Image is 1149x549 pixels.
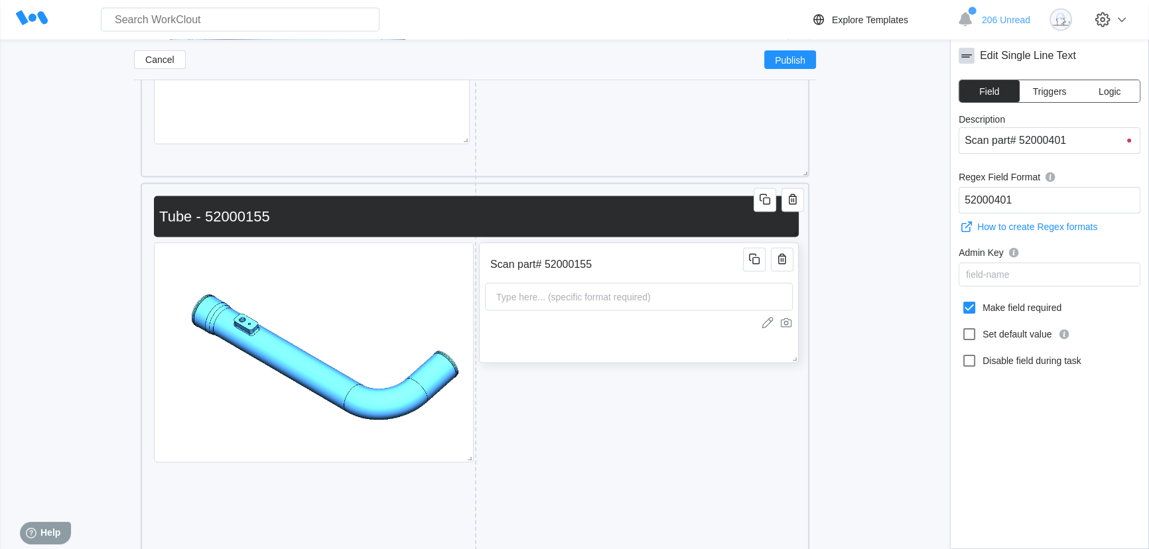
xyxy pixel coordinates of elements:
button: Logic [1079,80,1140,102]
button: Field [959,80,1020,102]
span: Publish [775,56,805,64]
div: Explore Templates [832,15,908,25]
label: Description [959,114,1140,127]
label: Regex Field Format [959,170,1140,187]
input: e.g. [0-9] [959,187,1140,213]
div: Edit Single Line Text [980,50,1076,62]
span: 206 Unread [982,15,1030,25]
button: Cancel [134,50,186,69]
img: image17.jpg [155,243,473,462]
input: Search WorkClout [101,8,379,32]
span: Cancel [145,55,174,64]
div: Type here... (specific format required) [491,284,656,310]
input: Untitled section [154,204,793,230]
input: Field description [485,251,748,278]
label: Disable field during task [959,350,1140,371]
div: field-name [966,269,1009,280]
label: Make field required [959,297,1140,318]
span: Field [979,87,999,96]
button: Publish [764,50,816,69]
label: Set default value [959,324,1140,345]
span: Triggers [1033,87,1067,96]
a: Explore Templates [811,12,951,28]
input: Enter a field description [959,127,1140,154]
button: Triggers [1020,80,1080,102]
label: Admin Key [959,245,1140,263]
div: How to create Regex formats [977,221,1097,232]
img: clout-09.png [1049,9,1072,31]
a: How to create Regex formats [959,219,1140,235]
span: Logic [1099,87,1120,96]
